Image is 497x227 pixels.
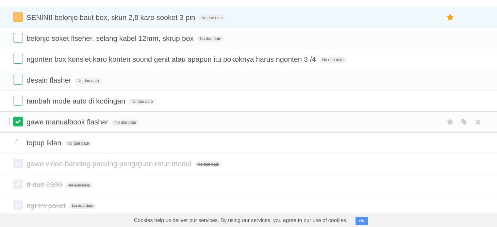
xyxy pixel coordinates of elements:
span: No due date [129,99,155,105]
span: No due date [75,78,101,84]
label: Done [13,138,23,147]
span: No due date [320,57,346,63]
label: Done [13,200,23,210]
label: Done [13,33,23,43]
label: Done [13,179,23,189]
span: desain flasher [26,76,73,84]
span: belonjo soket flseher, selang kabel 12mm, skrup box [26,34,195,42]
button: OK [356,217,368,225]
label: Done [13,158,23,168]
span: No due date [66,182,92,188]
span: gawe video banding packing pengajuan retur modul [26,160,193,168]
label: Done [13,75,23,85]
span: Cookies help us deliver our services. By using our services, you agree to our use of cookies. [127,214,354,227]
span: No due date [65,140,91,146]
label: Star task [444,12,456,23]
span: ngonten box konslet karo konten sound genit atau apapun itu pokoknya harus ngonten 3 /4 [26,55,318,63]
span: topup iklan [26,139,63,147]
span: No due date [195,161,221,167]
label: Done [13,54,23,64]
span: No due date [197,36,224,42]
label: Done [13,117,23,126]
span: No due date [112,120,139,125]
span: tf duit 2300 [26,181,64,189]
span: tambah mode auto di kodingan [26,97,127,105]
span: SENIN!! belonjo baut box, skun 2,8 karo sooket 3 pin [26,13,197,22]
label: Done [13,12,23,22]
span: No due date [199,15,225,21]
label: Star task [444,117,456,127]
span: gawe manualbook flasher [26,118,110,126]
span: ngirim paket [26,202,67,210]
label: Done [13,96,23,105]
span: No due date [69,203,96,209]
